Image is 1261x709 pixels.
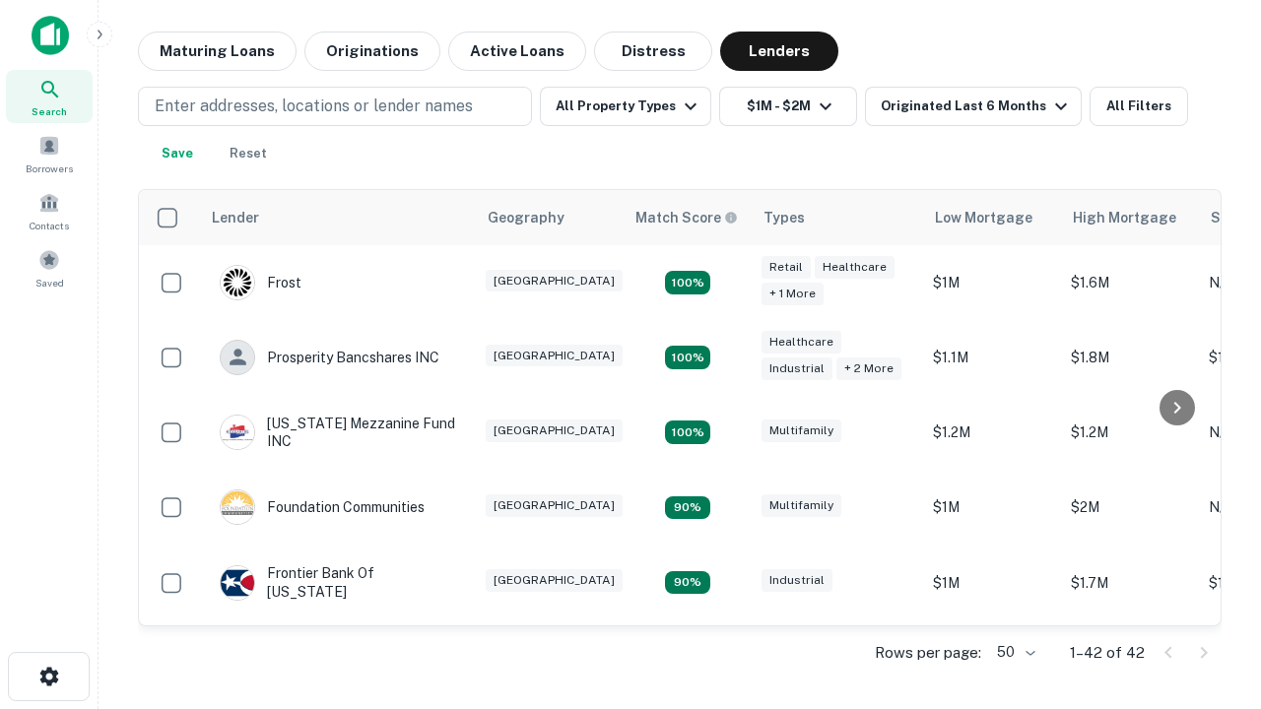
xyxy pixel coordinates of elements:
[719,87,857,126] button: $1M - $2M
[486,419,623,442] div: [GEOGRAPHIC_DATA]
[32,16,69,55] img: capitalize-icon.png
[448,32,586,71] button: Active Loans
[32,103,67,119] span: Search
[875,641,981,665] p: Rows per page:
[221,490,254,524] img: picture
[665,346,710,369] div: Matching Properties: 8, hasApolloMatch: undefined
[762,256,811,279] div: Retail
[221,566,254,600] img: picture
[6,184,93,237] a: Contacts
[881,95,1073,118] div: Originated Last 6 Months
[220,265,301,300] div: Frost
[865,87,1082,126] button: Originated Last 6 Months
[138,87,532,126] button: Enter addresses, locations or lender names
[762,494,841,517] div: Multifamily
[540,87,711,126] button: All Property Types
[1162,551,1261,646] iframe: Chat Widget
[1061,245,1199,320] td: $1.6M
[6,70,93,123] a: Search
[486,494,623,517] div: [GEOGRAPHIC_DATA]
[486,270,623,292] div: [GEOGRAPHIC_DATA]
[989,638,1038,667] div: 50
[923,545,1061,619] td: $1M
[220,340,439,375] div: Prosperity Bancshares INC
[35,275,64,290] span: Saved
[6,241,93,294] a: Saved
[923,395,1061,470] td: $1.2M
[1061,190,1199,245] th: High Mortgage
[762,419,841,442] div: Multifamily
[217,134,280,173] button: Reset
[6,127,93,180] a: Borrowers
[146,134,209,173] button: Save your search to get updates of matches that match your search criteria.
[763,206,805,229] div: Types
[762,357,832,380] div: Industrial
[1061,395,1199,470] td: $1.2M
[665,571,710,595] div: Matching Properties: 4, hasApolloMatch: undefined
[220,415,456,450] div: [US_STATE] Mezzanine Fund INC
[935,206,1032,229] div: Low Mortgage
[304,32,440,71] button: Originations
[221,416,254,449] img: picture
[923,190,1061,245] th: Low Mortgage
[1073,206,1176,229] div: High Mortgage
[720,32,838,71] button: Lenders
[138,32,297,71] button: Maturing Loans
[488,206,564,229] div: Geography
[1061,620,1199,695] td: $1.4M
[212,206,259,229] div: Lender
[923,245,1061,320] td: $1M
[923,470,1061,545] td: $1M
[155,95,473,118] p: Enter addresses, locations or lender names
[30,218,69,233] span: Contacts
[665,420,710,444] div: Matching Properties: 5, hasApolloMatch: undefined
[836,357,901,380] div: + 2 more
[624,190,752,245] th: Capitalize uses an advanced AI algorithm to match your search with the best lender. The match sco...
[665,496,710,520] div: Matching Properties: 4, hasApolloMatch: undefined
[923,320,1061,395] td: $1.1M
[476,190,624,245] th: Geography
[200,190,476,245] th: Lender
[1061,470,1199,545] td: $2M
[594,32,712,71] button: Distress
[635,207,738,228] div: Capitalize uses an advanced AI algorithm to match your search with the best lender. The match sco...
[762,331,841,354] div: Healthcare
[1070,641,1145,665] p: 1–42 of 42
[815,256,895,279] div: Healthcare
[1090,87,1188,126] button: All Filters
[1061,545,1199,619] td: $1.7M
[762,283,824,305] div: + 1 more
[486,569,623,592] div: [GEOGRAPHIC_DATA]
[221,266,254,299] img: picture
[665,271,710,294] div: Matching Properties: 5, hasApolloMatch: undefined
[762,569,832,592] div: Industrial
[486,345,623,367] div: [GEOGRAPHIC_DATA]
[752,190,923,245] th: Types
[220,489,425,525] div: Foundation Communities
[923,620,1061,695] td: $1.4M
[635,207,734,228] h6: Match Score
[220,564,456,600] div: Frontier Bank Of [US_STATE]
[26,161,73,176] span: Borrowers
[1061,320,1199,395] td: $1.8M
